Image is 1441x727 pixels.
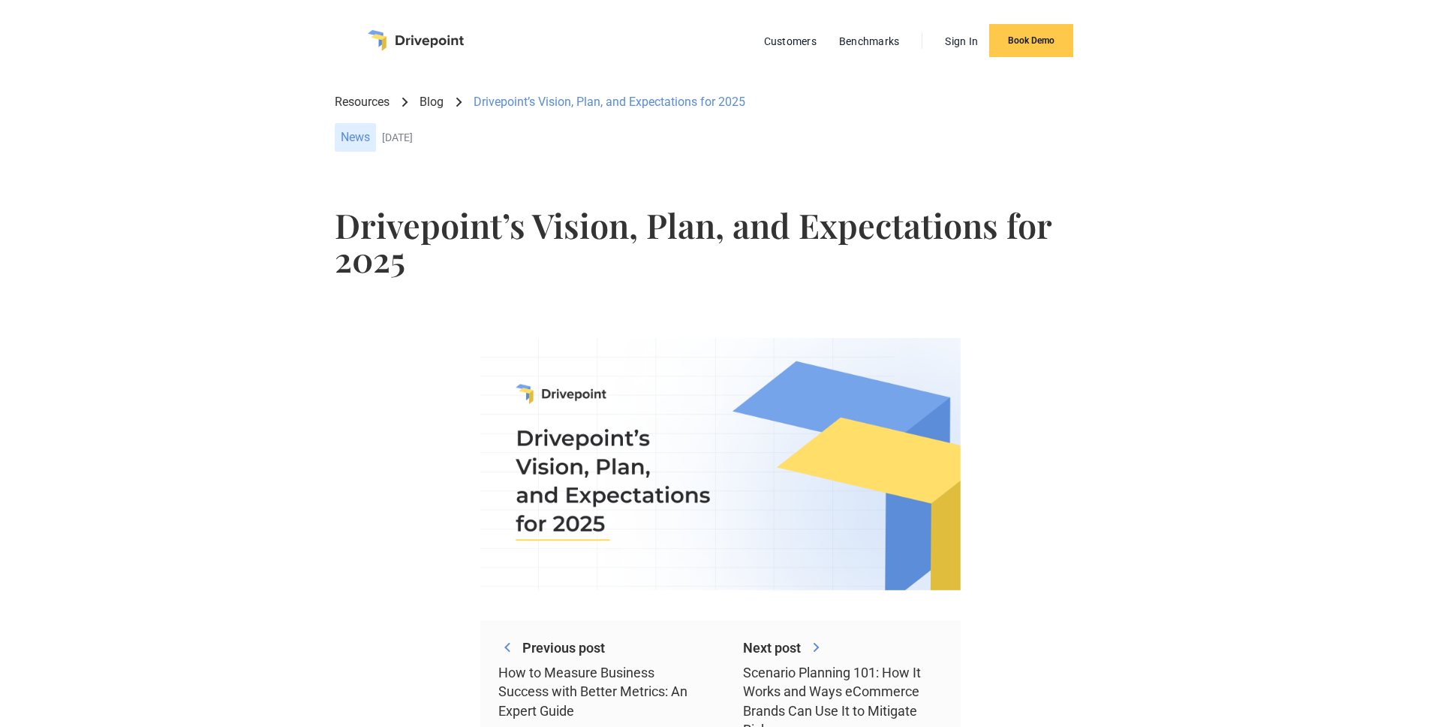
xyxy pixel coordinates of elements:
a: Book Demo [989,24,1073,57]
div: Previous post [522,638,605,657]
a: Benchmarks [832,32,907,51]
div: Next post [743,638,801,657]
a: Resources [335,94,390,110]
a: Sign In [937,32,985,51]
div: News [335,123,376,152]
a: Customers [757,32,824,51]
a: How to Measure Business Success with Better Metrics: An Expert Guide [498,663,698,720]
div: [DATE] [382,131,1106,144]
h1: Drivepoint’s Vision, Plan, and Expectations for 2025 [335,208,1106,276]
a: Blog [420,94,444,110]
a: home [368,30,464,51]
div: Drivepoint’s Vision, Plan, and Expectations for 2025 [474,94,745,110]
